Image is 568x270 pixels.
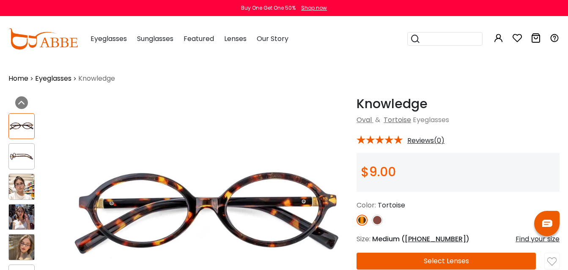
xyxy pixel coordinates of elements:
img: Knowledge Tortoise Acetate Eyeglasses , UniversalBridgeFit Frames from ABBE Glasses [9,235,34,260]
span: Featured [184,34,214,44]
span: [PHONE_NUMBER] [405,234,466,244]
a: Eyeglasses [35,74,71,84]
a: Oval [357,115,372,125]
div: Buy One Get One 50% [241,4,296,12]
img: Knowledge Tortoise Acetate Eyeglasses , UniversalBridgeFit Frames from ABBE Glasses [9,174,34,199]
a: Tortoise [384,115,411,125]
span: Medium ( ) [372,234,469,244]
img: Knowledge Tortoise Acetate Eyeglasses , UniversalBridgeFit Frames from ABBE Glasses [9,120,34,133]
span: Size: [357,234,370,244]
span: Eyeglasses [91,34,127,44]
span: & [373,115,382,125]
button: Select Lenses [357,253,536,270]
span: Reviews(0) [407,137,445,145]
span: Our Story [257,34,288,44]
span: Sunglasses [137,34,173,44]
a: Shop now [297,4,327,11]
span: Eyeglasses [413,115,449,125]
img: Knowledge Tortoise Acetate Eyeglasses , UniversalBridgeFit Frames from ABBE Glasses [9,205,34,230]
img: like [547,257,557,266]
span: Lenses [224,34,247,44]
h1: Knowledge [357,96,560,112]
a: Home [8,74,28,84]
span: Knowledge [78,74,115,84]
span: Color: [357,200,376,210]
img: abbeglasses.com [8,28,78,49]
div: Shop now [301,4,327,12]
span: $9.00 [361,163,396,181]
img: Knowledge Tortoise Acetate Eyeglasses , UniversalBridgeFit Frames from ABBE Glasses [9,150,34,163]
div: Find your size [516,234,560,244]
img: chat [542,220,552,227]
span: Tortoise [378,200,405,210]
